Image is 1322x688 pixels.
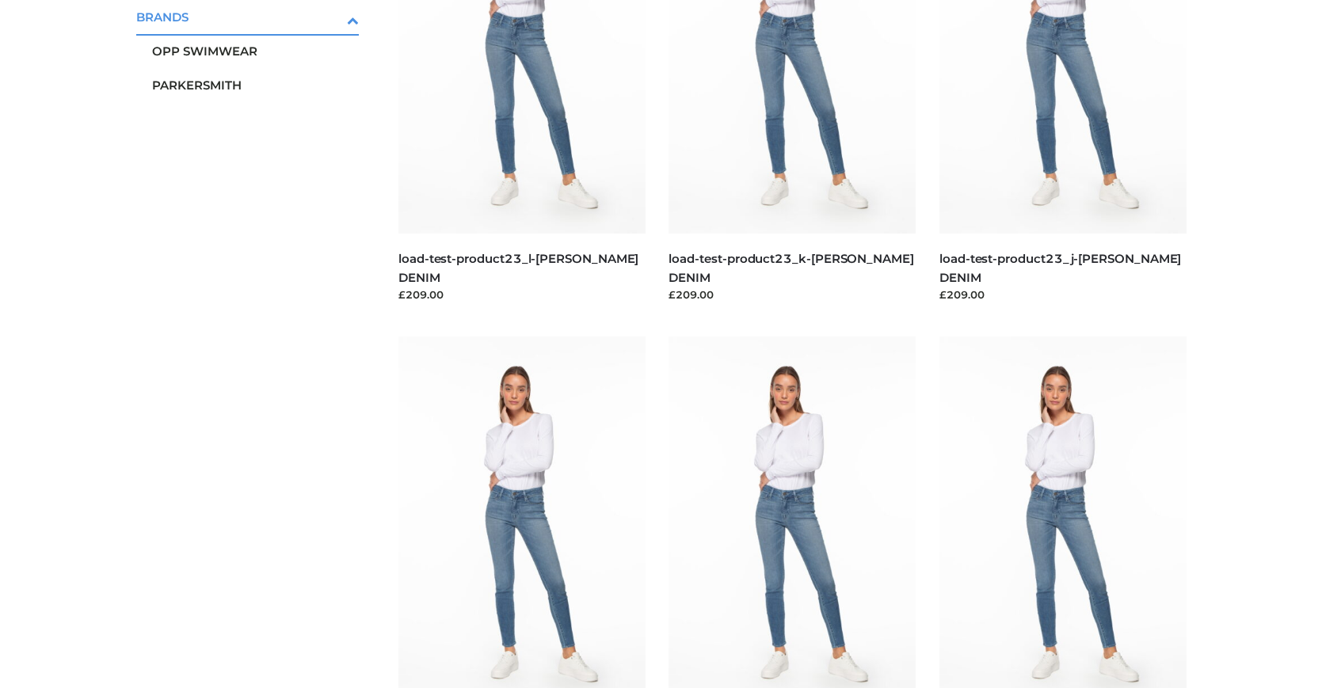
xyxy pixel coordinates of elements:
a: PARKERSMITH [152,68,360,102]
a: load-test-product23_j-[PERSON_NAME] DENIM [939,251,1181,284]
div: £209.00 [669,287,916,302]
span: PARKERSMITH [152,76,360,94]
a: load-test-product23_k-[PERSON_NAME] DENIM [669,251,913,284]
span: BRANDS [136,8,360,26]
a: OPP SWIMWEAR [152,34,360,68]
div: £209.00 [939,287,1187,302]
span: OPP SWIMWEAR [152,42,360,60]
div: £209.00 [398,287,646,302]
a: load-test-product23_l-[PERSON_NAME] DENIM [398,251,638,284]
